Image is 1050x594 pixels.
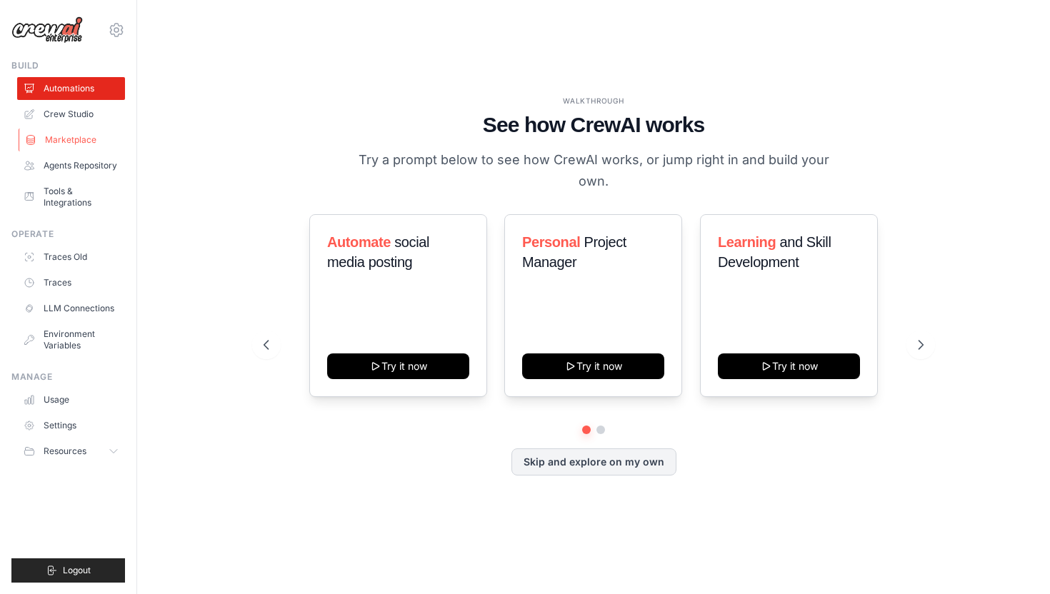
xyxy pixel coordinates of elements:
[522,234,626,270] span: Project Manager
[522,234,580,250] span: Personal
[354,149,834,191] p: Try a prompt below to see how CrewAI works, or jump right in and build your own.
[17,154,125,177] a: Agents Repository
[17,297,125,320] a: LLM Connections
[979,525,1050,594] iframe: Chat Widget
[44,445,86,457] span: Resources
[327,234,391,250] span: Automate
[11,371,125,383] div: Manage
[11,228,125,240] div: Operate
[718,353,860,379] button: Try it now
[17,246,125,268] a: Traces Old
[19,129,126,151] a: Marketplace
[327,353,469,379] button: Try it now
[17,77,125,100] a: Automations
[718,234,776,250] span: Learning
[17,414,125,437] a: Settings
[17,271,125,294] a: Traces
[327,234,429,270] span: social media posting
[264,96,923,106] div: WALKTHROUGH
[11,558,125,583] button: Logout
[17,388,125,411] a: Usage
[17,323,125,357] a: Environment Variables
[522,353,664,379] button: Try it now
[11,16,83,44] img: Logo
[17,180,125,214] a: Tools & Integrations
[264,112,923,138] h1: See how CrewAI works
[17,440,125,463] button: Resources
[511,448,676,475] button: Skip and explore on my own
[718,234,831,270] span: and Skill Development
[11,60,125,71] div: Build
[63,565,91,576] span: Logout
[17,103,125,126] a: Crew Studio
